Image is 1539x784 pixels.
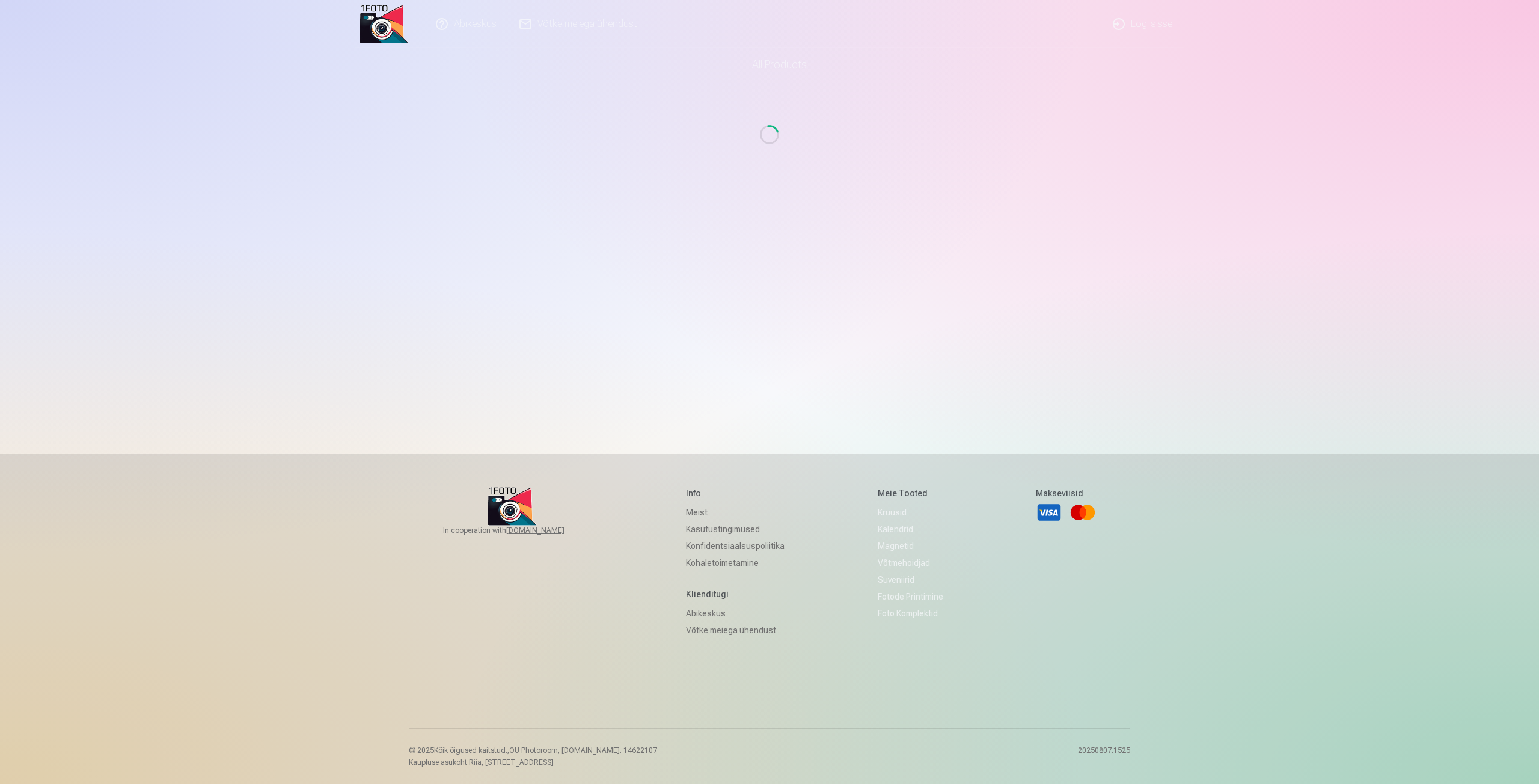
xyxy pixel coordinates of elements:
[878,605,943,622] a: Foto komplektid
[686,487,785,499] h5: Info
[409,758,657,767] p: Kaupluse asukoht Riia, [STREET_ADDRESS]
[878,588,943,605] a: Fotode printimine
[686,538,785,555] a: Konfidentsiaalsuspoliitika
[878,487,943,499] h5: Meie tooted
[878,538,943,555] a: Magnetid
[443,526,593,535] span: In cooperation with
[1078,746,1130,767] p: 20250807.1525
[878,504,943,521] a: Kruusid
[686,622,785,639] a: Võtke meiega ühendust
[686,605,785,622] a: Abikeskus
[878,571,943,588] a: Suveniirid
[686,521,785,538] a: Kasutustingimused
[878,555,943,571] a: Võtmehoidjad
[686,555,785,571] a: Kohaletoimetamine
[360,5,408,43] img: /v1
[718,48,821,82] a: All products
[878,521,943,538] a: Kalendrid
[686,588,785,600] h5: Klienditugi
[686,504,785,521] a: Meist
[409,746,657,755] p: © 2025 Kõik õigused kaitstud. ,
[506,526,593,535] a: [DOMAIN_NAME]
[1036,499,1062,526] a: Visa
[1036,487,1096,499] h5: Makseviisid
[1069,499,1096,526] a: Mastercard
[509,746,657,755] span: OÜ Photoroom, [DOMAIN_NAME]. 14622107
